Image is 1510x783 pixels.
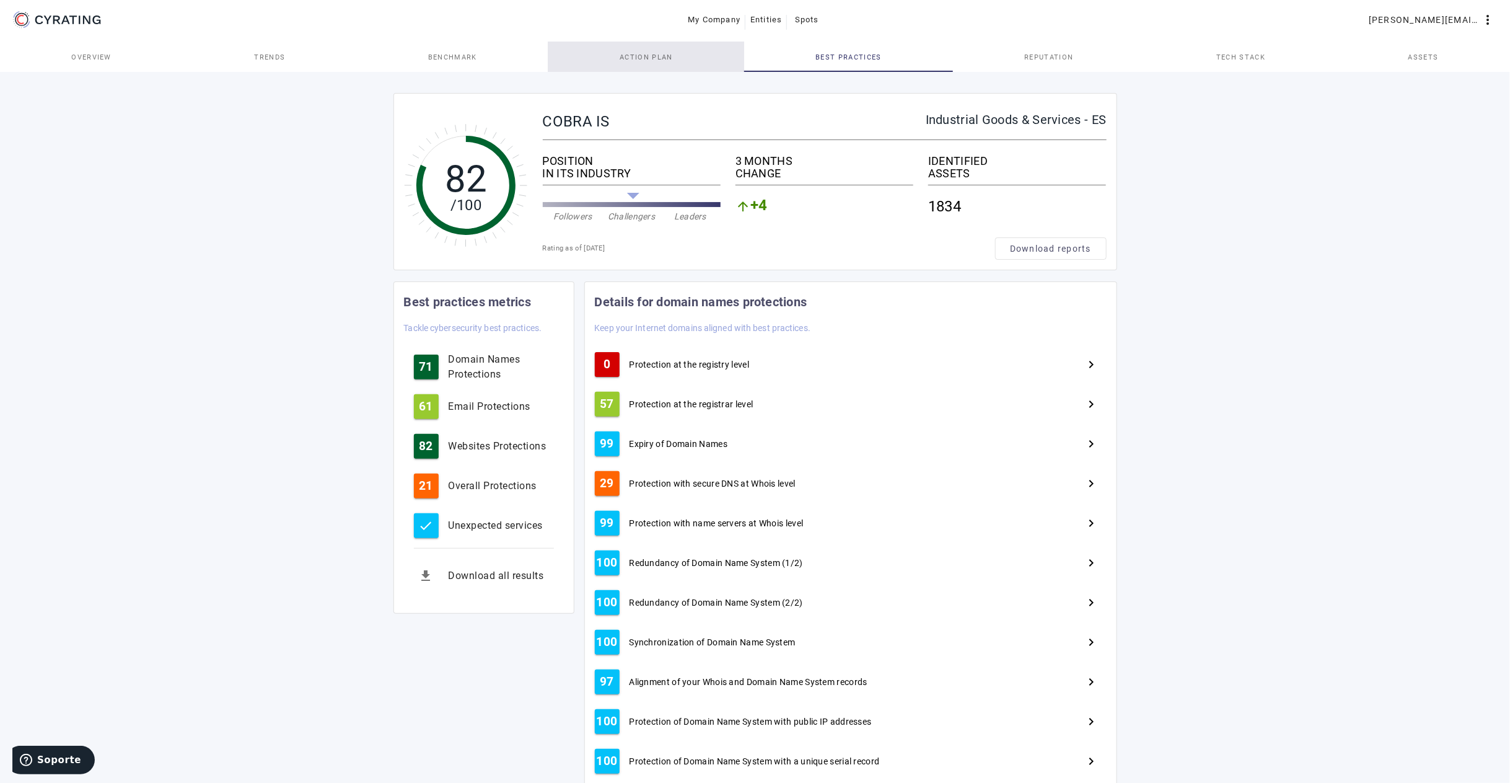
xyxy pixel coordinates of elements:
span: Benchmark [428,54,477,61]
span: 71 [419,361,433,373]
div: CHANGE [735,167,913,180]
span: 99 [600,438,614,450]
button: 61Email Protections [404,389,564,424]
span: Protection at the registrar level [630,398,753,410]
div: Email Protections [449,399,554,414]
button: Entities [745,9,787,31]
span: Assets [1408,54,1439,61]
span: 0 [604,358,610,371]
div: Leaders [661,210,720,223]
mat-icon: check [419,518,434,533]
div: Challengers [602,210,661,223]
button: [PERSON_NAME][EMAIL_ADDRESS][PERSON_NAME][DOMAIN_NAME] [1364,9,1500,31]
span: 100 [597,636,618,648]
span: 99 [600,517,614,529]
button: Next [1077,389,1107,419]
span: 100 [597,715,618,728]
div: Websites Protections [449,439,554,454]
span: 100 [597,596,618,609]
span: Synchronization of Domain Name System [630,636,796,648]
span: 57 [600,398,614,410]
button: Next [1077,627,1107,657]
div: Industrial Goods & Services - ES [926,113,1107,126]
mat-card-title: Best practices metrics [404,292,532,312]
span: 29 [600,477,614,490]
button: Download all results [404,559,564,593]
span: Download reports [1010,242,1091,255]
span: 100 [597,755,618,768]
button: 21Overall Protections [404,469,564,503]
span: Overview [71,54,112,61]
span: Protection with secure DNS at Whois level [630,477,796,490]
button: Next [1077,707,1107,737]
button: Next [1077,588,1107,617]
button: 71Domain Names Protections [404,350,564,384]
div: 3 MONTHS [735,155,913,167]
span: Best practices [815,54,881,61]
button: Next [1077,350,1107,379]
mat-icon: get_app [414,564,439,588]
mat-icon: Next [1084,397,1099,412]
mat-icon: Next [1084,595,1099,610]
button: Next [1077,667,1107,697]
iframe: Abre un widget desde donde se puede obtener más información [12,746,95,777]
div: Unexpected services [449,518,554,533]
span: My Company [688,10,741,30]
button: My Company [683,9,746,31]
div: Domain Names Protections [449,352,554,382]
mat-card-subtitle: Keep your Internet domains aligned with best practices. [595,321,811,335]
mat-icon: Next [1084,635,1099,650]
div: POSITION [543,155,721,167]
button: Next [1077,469,1107,498]
span: +4 [750,199,768,214]
mat-icon: more_vert [1480,12,1495,27]
span: Alignment of your Whois and Domain Name System records [630,676,867,688]
span: Expiry of Domain Names [630,438,728,450]
mat-icon: arrow_upward [735,199,750,214]
mat-icon: Next [1084,555,1099,570]
span: 82 [419,440,433,453]
mat-icon: Next [1084,754,1099,769]
span: Protection with name servers at Whois level [630,517,804,529]
span: 100 [597,557,618,569]
button: Spots [787,9,827,31]
span: Trends [254,54,285,61]
span: Tech Stack [1216,54,1265,61]
span: 61 [419,400,433,413]
button: Next [1077,746,1107,776]
tspan: 82 [444,157,487,201]
div: 1834 [928,190,1106,223]
div: IN ITS INDUSTRY [543,167,721,180]
div: ASSETS [928,167,1106,180]
span: Reputation [1024,54,1073,61]
span: [PERSON_NAME][EMAIL_ADDRESS][PERSON_NAME][DOMAIN_NAME] [1369,10,1480,30]
button: Unexpected services [404,508,564,543]
tspan: /100 [450,197,481,214]
mat-card-title: Details for domain names protections [595,292,807,312]
button: Next [1077,429,1107,459]
mat-card-subtitle: Tackle cybersecurity best practices. [404,321,542,335]
div: COBRA IS [543,113,926,130]
mat-icon: Next [1084,357,1099,372]
mat-icon: Next [1084,476,1099,491]
span: Spots [795,10,819,30]
mat-icon: Next [1084,714,1099,729]
span: Redundancy of Domain Name System (1/2) [630,557,803,569]
span: Protection of Domain Name System with a unique serial record [630,755,880,768]
button: Next [1077,508,1107,538]
div: Rating as of [DATE] [543,242,995,255]
div: Download all results [449,568,554,583]
span: Protection of Domain Name System with public IP addresses [630,715,872,728]
button: Download reports [995,237,1107,260]
div: Overall Protections [449,479,554,493]
span: Action Plan [620,54,673,61]
mat-icon: Next [1084,436,1099,451]
div: Followers [543,210,602,223]
span: 21 [419,480,433,492]
mat-icon: Next [1084,516,1099,531]
g: CYRATING [35,15,101,24]
div: IDENTIFIED [928,155,1106,167]
span: Entities [750,10,782,30]
mat-icon: Next [1084,675,1099,689]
